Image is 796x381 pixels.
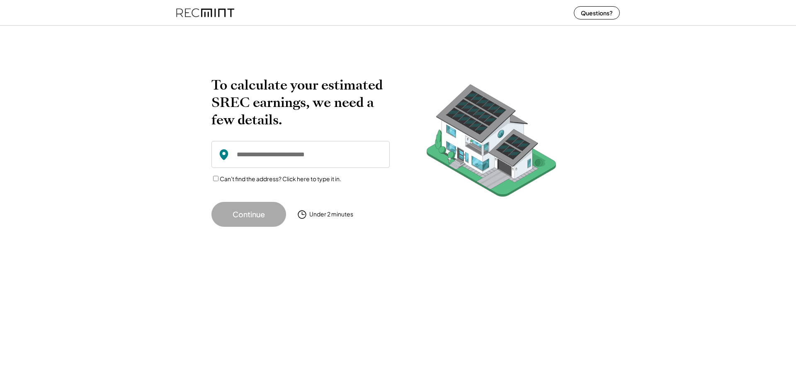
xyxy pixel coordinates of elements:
[211,76,390,129] h2: To calculate your estimated SREC earnings, we need a few details.
[574,6,620,19] button: Questions?
[309,210,353,218] div: Under 2 minutes
[220,175,341,182] label: Can't find the address? Click here to type it in.
[410,76,572,209] img: RecMintArtboard%207.png
[211,202,286,227] button: Continue
[176,2,234,24] img: recmint-logotype%403x%20%281%29.jpeg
